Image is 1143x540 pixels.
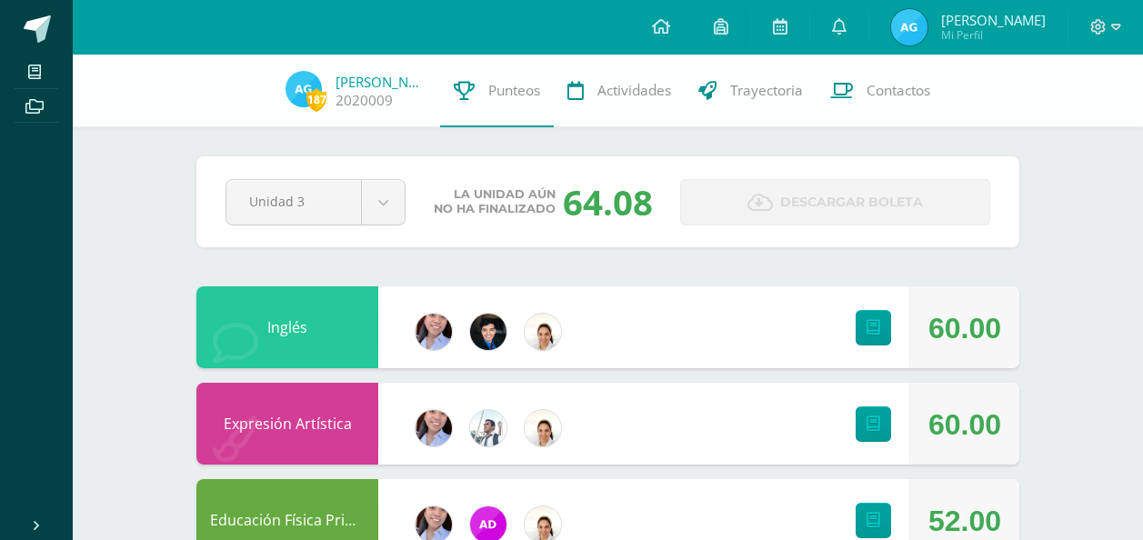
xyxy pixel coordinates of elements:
[780,180,923,225] span: Descargar boleta
[941,11,1046,29] span: [PERSON_NAME]
[226,180,405,225] a: Unidad 3
[306,88,326,111] span: 187
[685,55,817,127] a: Trayectoria
[470,314,506,350] img: bd43b6f9adb518ef8021c8a1ce6f0085.png
[470,410,506,446] img: 51441d6dd36061300e3a4a53edaa07ef.png
[525,410,561,446] img: 1b1251ea9f444567f905a481f694c0cf.png
[488,81,540,100] span: Punteos
[336,91,393,110] a: 2020009
[196,383,378,465] div: Expresión Artística
[928,384,1001,465] div: 60.00
[817,55,944,127] a: Contactos
[440,55,554,127] a: Punteos
[563,178,653,225] div: 64.08
[941,27,1046,43] span: Mi Perfil
[525,314,561,350] img: 1b1251ea9f444567f905a481f694c0cf.png
[434,187,556,216] span: La unidad aún no ha finalizado
[416,410,452,446] img: f40ab776e133598a06cc6745553dbff1.png
[730,81,803,100] span: Trayectoria
[286,71,322,107] img: 1a51daa7846d9dc1bea277efd10f0e4a.png
[554,55,685,127] a: Actividades
[249,180,338,223] span: Unidad 3
[196,286,378,368] div: Inglés
[928,287,1001,369] div: 60.00
[867,81,930,100] span: Contactos
[336,73,426,91] a: [PERSON_NAME]
[597,81,671,100] span: Actividades
[891,9,927,45] img: 1a51daa7846d9dc1bea277efd10f0e4a.png
[416,314,452,350] img: f40ab776e133598a06cc6745553dbff1.png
